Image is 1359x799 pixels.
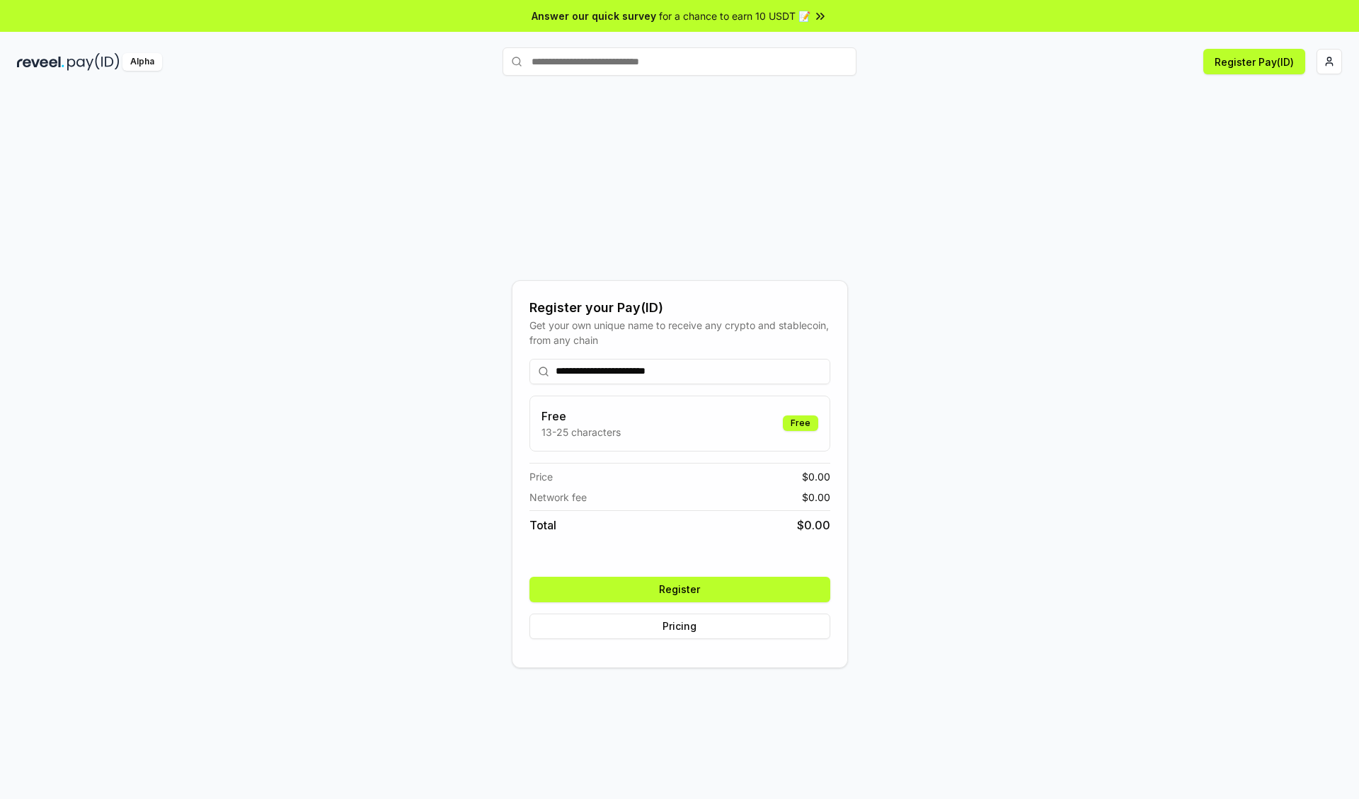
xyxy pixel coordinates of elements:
[1203,49,1305,74] button: Register Pay(ID)
[797,517,830,534] span: $ 0.00
[529,298,830,318] div: Register your Pay(ID)
[67,53,120,71] img: pay_id
[529,490,587,505] span: Network fee
[122,53,162,71] div: Alpha
[17,53,64,71] img: reveel_dark
[541,425,621,439] p: 13-25 characters
[541,408,621,425] h3: Free
[783,415,818,431] div: Free
[529,614,830,639] button: Pricing
[802,490,830,505] span: $ 0.00
[532,8,656,23] span: Answer our quick survey
[802,469,830,484] span: $ 0.00
[529,469,553,484] span: Price
[529,577,830,602] button: Register
[659,8,810,23] span: for a chance to earn 10 USDT 📝
[529,517,556,534] span: Total
[529,318,830,347] div: Get your own unique name to receive any crypto and stablecoin, from any chain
